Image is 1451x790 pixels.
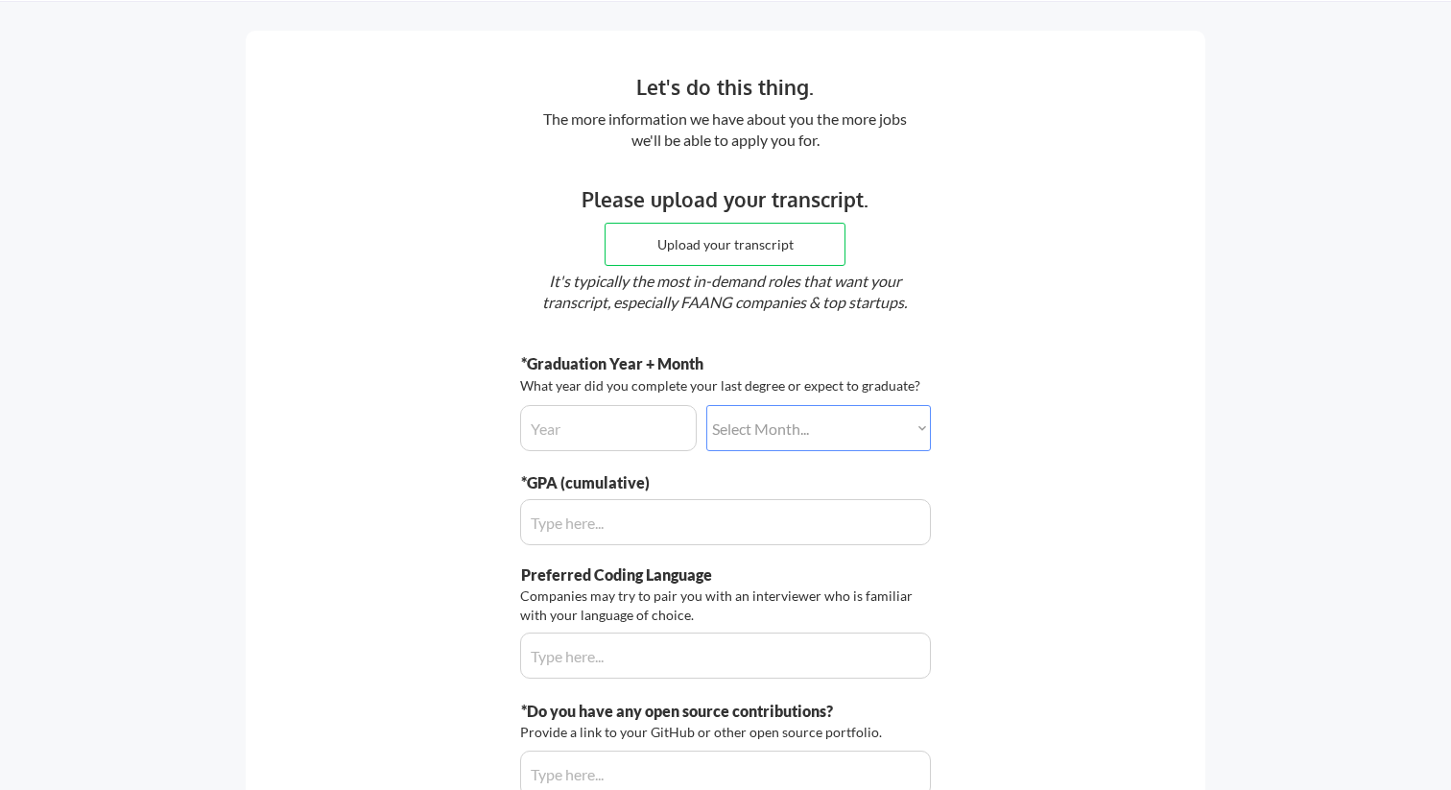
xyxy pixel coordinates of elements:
div: *Do you have any open source contributions? [521,701,925,722]
div: Companies may try to pair you with an interviewer who is familiar with your language of choice. [520,587,925,624]
div: Let's do this thing. [433,72,1017,103]
div: *Graduation Year + Month [521,353,764,374]
div: Preferred Coding Language [521,564,787,586]
input: Year [520,405,697,451]
div: The more information we have about you the more jobs we'll be able to apply you for. [533,108,917,152]
div: Provide a link to your GitHub or other open source portfolio. [520,723,888,742]
em: It's typically the most in-demand roles that want your transcript, especially FAANG companies & t... [542,272,907,311]
input: Type here... [520,633,931,679]
div: Please upload your transcript. [433,184,1017,215]
div: *GPA (cumulative) [521,472,787,493]
div: What year did you complete your last degree or expect to graduate? [520,376,925,395]
input: Type here... [520,499,931,545]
